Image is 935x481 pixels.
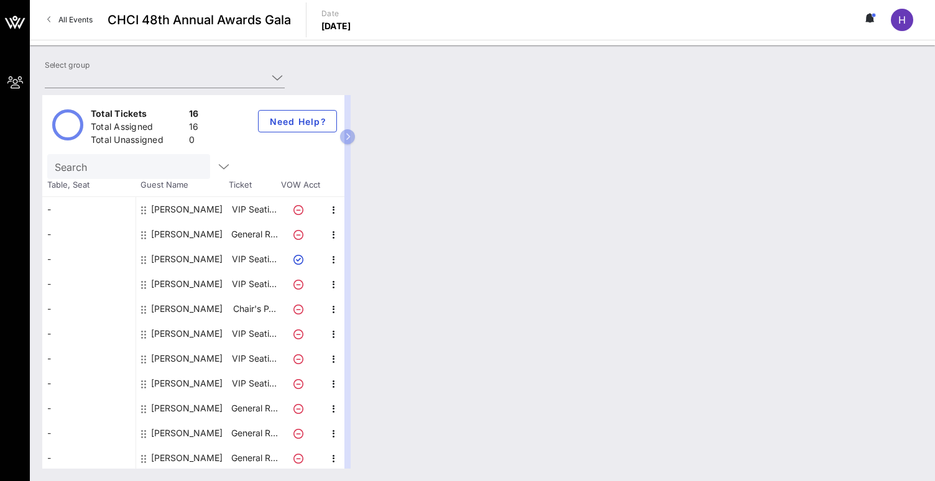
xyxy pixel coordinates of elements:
span: All Events [58,15,93,24]
div: Julietta Lopez [151,446,223,470]
span: Need Help? [269,116,326,127]
p: Chair's P… [229,296,279,321]
p: General R… [229,396,279,421]
span: CHCI 48th Annual Awards Gala [108,11,291,29]
span: H [898,14,906,26]
div: Janet Murguia [151,346,223,371]
div: - [42,197,136,222]
div: JudeAnne Heath [151,421,223,446]
div: - [42,296,136,321]
div: Total Assigned [91,121,184,136]
div: 16 [189,121,199,136]
div: Total Unassigned [91,134,184,149]
p: VIP Seati… [229,346,279,371]
div: Jesus Garcia-Valadez [151,371,223,396]
div: - [42,371,136,396]
p: VIP Seati… [229,272,279,296]
div: - [42,446,136,470]
span: Table, Seat [42,179,136,191]
p: VIP Seati… [229,197,279,222]
p: General R… [229,446,279,470]
div: - [42,421,136,446]
div: Gladys Perez [151,321,223,346]
div: Alejandro Roark [151,222,223,247]
div: Dayanara Ramirez [151,272,223,296]
div: - [42,321,136,346]
div: - [42,396,136,421]
p: General R… [229,421,279,446]
label: Select group [45,60,90,70]
span: VOW Acct [279,179,322,191]
div: Total Tickets [91,108,184,123]
p: [DATE] [321,20,351,32]
p: VIP Seati… [229,371,279,396]
div: Chanelle Hardy [151,247,223,272]
div: - [42,247,136,272]
div: - [42,272,136,296]
a: All Events [40,10,100,30]
p: VIP Seati… [229,321,279,346]
p: General R… [229,222,279,247]
div: 16 [189,108,199,123]
div: - [42,222,136,247]
div: H [891,9,913,31]
button: Need Help? [258,110,337,132]
div: Alejandra Montoya-Boyer [151,197,223,222]
p: Date [321,7,351,20]
div: Delia DeLaVara [151,296,223,321]
div: Juan Proano [151,396,223,421]
div: - [42,346,136,371]
span: Ticket [229,179,279,191]
div: 0 [189,134,199,149]
span: Guest Name [136,179,229,191]
p: VIP Seati… [229,247,279,272]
